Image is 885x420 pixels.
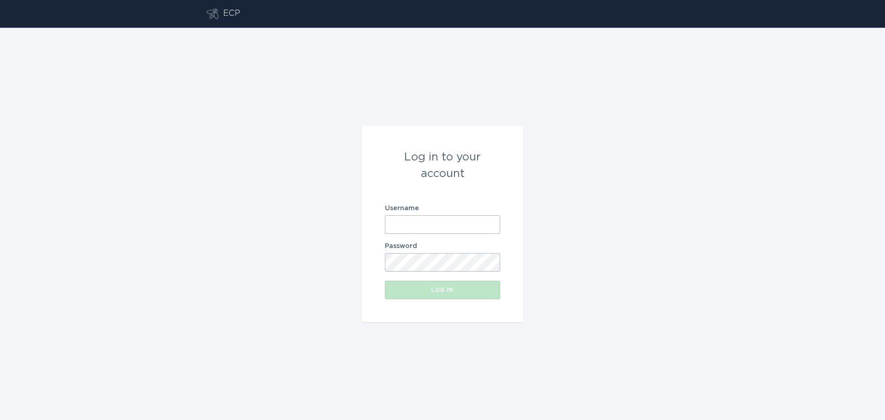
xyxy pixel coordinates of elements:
label: Username [385,205,500,212]
div: Log in [389,287,496,293]
button: Go to dashboard [206,8,218,19]
label: Password [385,243,500,249]
div: Log in to your account [385,149,500,182]
div: ECP [223,8,240,19]
button: Log in [385,281,500,299]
